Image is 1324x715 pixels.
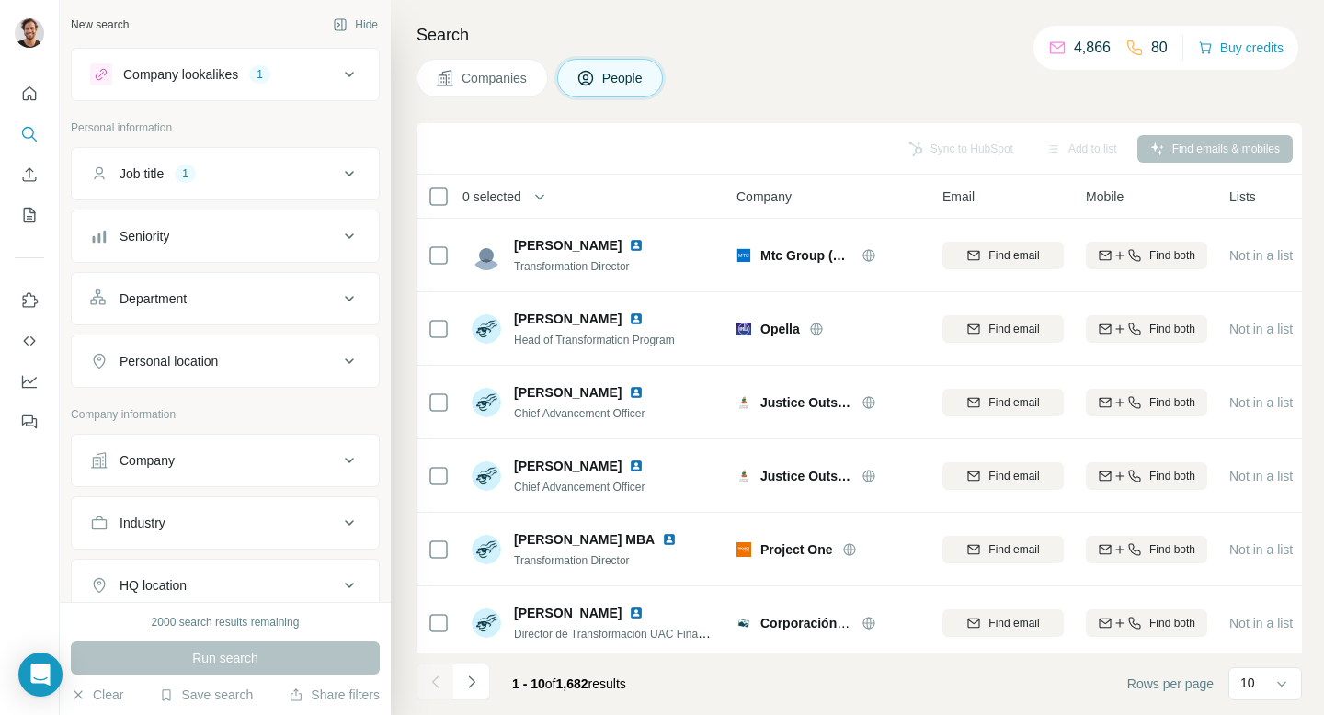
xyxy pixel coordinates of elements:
[942,315,1064,343] button: Find email
[760,467,852,485] span: Justice Outside
[760,540,833,559] span: Project One
[15,199,44,232] button: My lists
[320,11,391,39] button: Hide
[988,394,1039,411] span: Find email
[472,608,501,638] img: Avatar
[1149,247,1195,264] span: Find both
[629,606,644,620] img: LinkedIn logo
[453,664,490,700] button: Navigate to next page
[289,686,380,704] button: Share filters
[512,676,626,691] span: results
[514,260,630,273] span: Transformation Director
[1151,37,1168,59] p: 80
[736,187,792,206] span: Company
[942,462,1064,490] button: Find email
[942,187,975,206] span: Email
[1149,615,1195,631] span: Find both
[1229,322,1293,336] span: Not in a list
[417,22,1302,48] h4: Search
[1149,321,1195,337] span: Find both
[736,322,751,336] img: Logo of Opella
[1086,187,1124,206] span: Mobile
[514,554,630,567] span: Transformation Director
[988,247,1039,264] span: Find email
[472,535,501,564] img: Avatar
[71,17,129,33] div: New search
[120,352,218,370] div: Personal location
[736,616,751,630] img: Logo of Corporación Multi Inversiones
[736,395,751,410] img: Logo of Justice Outside
[514,481,645,494] span: Chief Advancement Officer
[988,615,1039,631] span: Find email
[514,530,655,549] span: [PERSON_NAME] MBA
[472,461,501,491] img: Avatar
[1086,609,1207,637] button: Find both
[1229,542,1293,557] span: Not in a list
[120,227,169,245] div: Seniority
[1149,468,1195,484] span: Find both
[72,214,379,258] button: Seniority
[514,626,721,641] span: Director de Transformación UAC Finanzas
[72,277,379,321] button: Department
[120,451,175,470] div: Company
[556,676,588,691] span: 1,682
[72,52,379,96] button: Company lookalikes1
[15,365,44,398] button: Dashboard
[1229,187,1256,206] span: Lists
[760,616,945,630] span: Corporación Multi Inversiones
[629,385,644,400] img: LinkedIn logo
[1127,675,1214,693] span: Rows per page
[942,389,1064,416] button: Find email
[72,339,379,383] button: Personal location
[152,614,300,630] div: 2000 search results remaining
[15,284,44,317] button: Use Surfe on LinkedIn
[1229,616,1293,630] span: Not in a list
[15,324,44,357] button: Use Surfe API
[15,118,44,151] button: Search
[942,536,1064,563] button: Find email
[15,158,44,191] button: Enrich CSV
[514,236,622,255] span: [PERSON_NAME]
[120,576,187,595] div: HQ location
[514,383,622,402] span: [PERSON_NAME]
[175,165,196,182] div: 1
[545,676,556,691] span: of
[942,242,1064,269] button: Find email
[988,321,1039,337] span: Find email
[760,320,800,338] span: Opella
[760,246,852,265] span: Mtc Group (Uk)
[1086,389,1207,416] button: Find both
[1229,395,1293,410] span: Not in a list
[629,312,644,326] img: LinkedIn logo
[514,457,622,475] span: [PERSON_NAME]
[514,310,622,328] span: [PERSON_NAME]
[472,314,501,344] img: Avatar
[249,66,270,83] div: 1
[760,393,852,412] span: Justice Outside
[942,609,1064,637] button: Find email
[120,289,187,308] div: Department
[15,77,44,110] button: Quick start
[15,18,44,48] img: Avatar
[514,604,622,622] span: [PERSON_NAME]
[462,187,521,206] span: 0 selected
[988,468,1039,484] span: Find email
[1149,394,1195,411] span: Find both
[1086,315,1207,343] button: Find both
[514,334,675,346] span: Head of Transformation Program
[1198,35,1284,61] button: Buy credits
[1074,37,1111,59] p: 4,866
[1229,248,1293,263] span: Not in a list
[72,563,379,607] button: HQ location
[1149,541,1195,558] span: Find both
[123,65,238,84] div: Company lookalikes
[1240,674,1255,692] p: 10
[18,653,63,697] div: Open Intercom Messenger
[1086,536,1207,563] button: Find both
[1229,469,1293,483] span: Not in a list
[120,514,165,532] div: Industry
[736,469,751,483] img: Logo of Justice Outside
[512,676,545,691] span: 1 - 10
[736,542,751,557] img: Logo of Project One
[629,238,644,253] img: LinkedIn logo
